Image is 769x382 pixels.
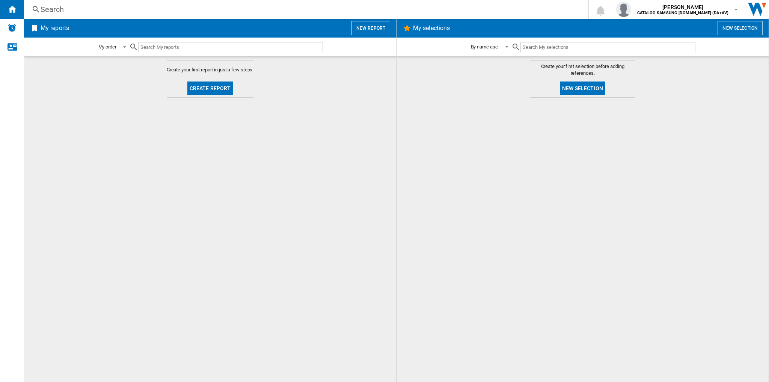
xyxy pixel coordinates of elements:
span: Create your first report in just a few steps. [167,66,254,73]
h2: My selections [412,21,451,35]
div: By name asc. [471,44,499,50]
button: Create report [187,82,233,95]
button: New selection [560,82,605,95]
div: Search [41,4,568,15]
img: alerts-logo.svg [8,23,17,32]
span: Create your first selection before adding references. [530,63,635,77]
span: [PERSON_NAME] [637,3,728,11]
button: New report [351,21,390,35]
div: My order [98,44,116,50]
img: profile.jpg [616,2,631,17]
b: CATALOG SAMSUNG [DOMAIN_NAME] (DA+AV) [637,11,728,15]
button: New selection [718,21,763,35]
h2: My reports [39,21,71,35]
input: Search My selections [520,42,695,52]
input: Search My reports [138,42,323,52]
